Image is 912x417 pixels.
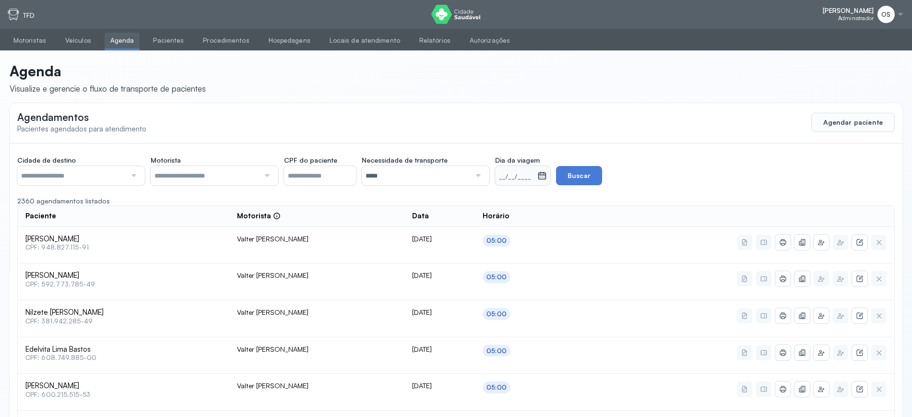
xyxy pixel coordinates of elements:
div: [DATE] [412,271,467,280]
button: Agendar paciente [811,113,895,132]
a: Veículos [59,33,97,48]
img: logo do Cidade Saudável [431,5,481,24]
div: Valter [PERSON_NAME] [237,345,397,354]
small: __/__/____ [499,172,533,182]
div: 05:00 [486,237,507,245]
div: Valter [PERSON_NAME] [237,271,397,280]
a: Hospedagens [263,33,316,48]
div: [DATE] [412,235,467,243]
span: Dia da viagem [495,156,540,165]
div: 05:00 [486,347,507,355]
span: Pacientes agendados para atendimento [17,124,146,133]
span: Motorista [151,156,181,165]
span: [PERSON_NAME] [25,381,222,391]
span: Paciente [25,212,56,221]
div: 05:00 [486,383,507,392]
a: Pacientes [147,33,190,48]
span: Cidade de destino [17,156,76,165]
div: [DATE] [412,381,467,390]
p: TFD [23,12,35,20]
span: Edelvita Lima Bastos [25,345,222,354]
span: Horário [483,212,509,221]
div: [DATE] [412,345,467,354]
div: 05:00 [486,273,507,281]
div: 05:00 [486,310,507,318]
button: Buscar [556,166,602,185]
span: OS [881,11,890,19]
span: Necessidade de transporte [362,156,448,165]
span: [PERSON_NAME] [25,271,222,280]
div: Valter [PERSON_NAME] [237,308,397,317]
span: [PERSON_NAME] [823,7,874,15]
a: Relatórios [414,33,456,48]
span: Agendamentos [17,111,89,123]
span: CPF: 381.942.285-49 [25,317,222,325]
div: [DATE] [412,308,467,317]
div: Valter [PERSON_NAME] [237,235,397,243]
div: Motorista [237,212,281,221]
div: 2360 agendamentos listados [17,197,895,205]
a: Procedimentos [197,33,255,48]
span: CPF: 592.773.785-49 [25,280,222,288]
img: tfd.svg [8,9,19,20]
span: CPF: 600.215.515-53 [25,391,222,399]
a: Motoristas [8,33,52,48]
div: Valter [PERSON_NAME] [237,381,397,390]
a: Locais de atendimento [324,33,406,48]
span: Administrador [838,15,874,22]
span: CPF: 608.749.885-00 [25,354,222,362]
div: Visualize e gerencie o fluxo de transporte de pacientes [10,83,206,94]
span: Nilzete [PERSON_NAME] [25,308,222,317]
span: CPF: 948.827.115-91 [25,243,222,251]
p: Agenda [10,62,206,80]
span: [PERSON_NAME] [25,235,222,244]
a: Agenda [105,33,140,48]
a: Autorizações [464,33,516,48]
span: Data [412,212,429,221]
span: CPF do paciente [284,156,337,165]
